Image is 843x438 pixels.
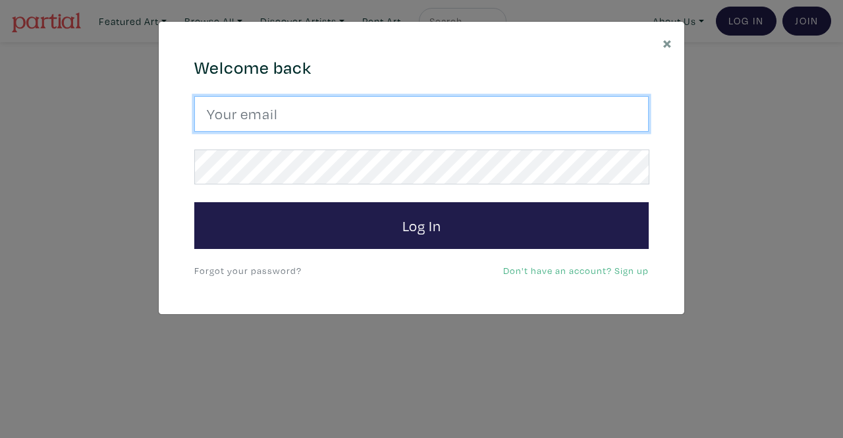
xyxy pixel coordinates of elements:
[194,96,649,132] input: Your email
[194,264,302,277] a: Forgot your password?
[194,202,649,250] button: Log In
[663,31,672,54] span: ×
[503,264,649,277] a: Don't have an account? Sign up
[651,22,684,63] button: Close
[194,57,649,78] h4: Welcome back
